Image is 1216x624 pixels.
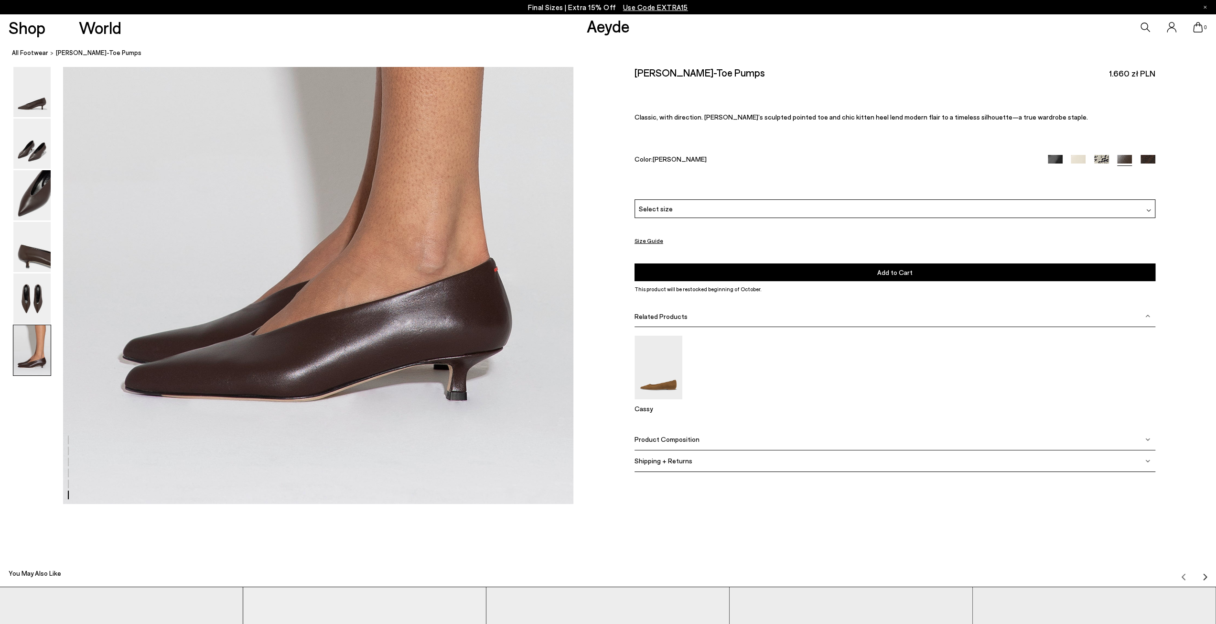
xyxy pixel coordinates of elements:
img: svg%3E [1145,437,1150,442]
span: 0 [1203,25,1207,30]
nav: breadcrumb [12,40,1216,66]
span: Add to Cart [877,268,913,276]
img: svg%3E [1145,314,1150,318]
img: svg%3E [1146,208,1151,213]
img: Cassy Pointed-Toe Suede Flats [635,336,682,399]
p: This product will be restocked beginning of October. [635,285,1155,294]
button: Size Guide [635,235,663,247]
a: Shop [9,19,45,36]
span: Navigate to /collections/ss25-final-sizes [623,3,688,11]
img: svg%3E [1180,573,1187,580]
a: 0 [1193,22,1203,33]
span: Product Composition [635,435,699,443]
h2: [PERSON_NAME]-Toe Pumps [635,66,765,78]
img: Clara Pointed-Toe Pumps - Image 4 [13,222,51,272]
img: svg%3E [1201,573,1209,580]
img: Clara Pointed-Toe Pumps - Image 2 [13,119,51,169]
div: Color: [635,154,1031,165]
p: Cassy [635,405,682,413]
a: World [79,19,121,36]
h2: You May Also Like [9,569,61,578]
p: Final Sizes | Extra 15% Off [528,1,688,13]
span: [PERSON_NAME]-Toe Pumps [56,48,141,58]
img: Clara Pointed-Toe Pumps - Image 1 [13,67,51,117]
span: [PERSON_NAME] [653,154,707,163]
span: Shipping + Returns [635,457,692,465]
a: Cassy Pointed-Toe Suede Flats Cassy [635,393,682,413]
button: Add to Cart [635,263,1155,281]
span: Related Products [635,312,688,320]
span: 1.660 zł PLN [1109,67,1155,79]
button: Previous slide [1180,566,1187,580]
img: Clara Pointed-Toe Pumps - Image 3 [13,170,51,220]
img: Clara Pointed-Toe Pumps - Image 5 [13,274,51,324]
img: svg%3E [1145,459,1150,463]
button: Next slide [1201,566,1209,580]
img: Clara Pointed-Toe Pumps - Image 6 [13,325,51,375]
p: Classic, with direction. [PERSON_NAME]’s sculpted pointed toe and chic kitten heel lend modern fl... [635,113,1155,121]
span: Select size [639,204,673,214]
a: Aeyde [586,16,629,36]
a: All Footwear [12,48,48,58]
